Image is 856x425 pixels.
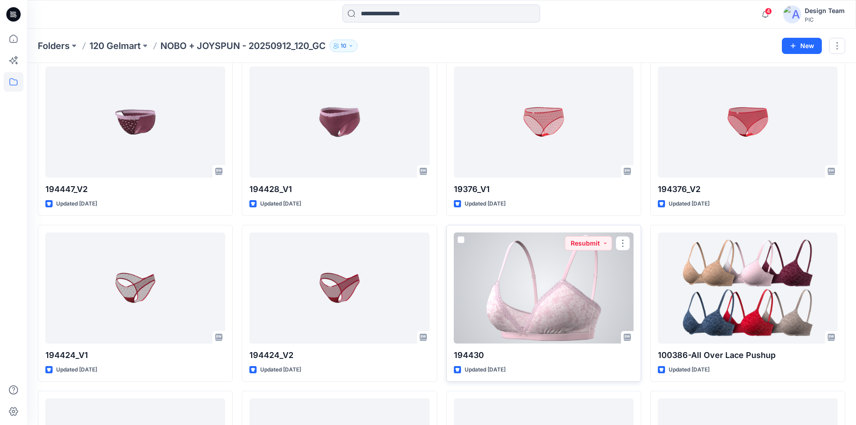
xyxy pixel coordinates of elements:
p: Updated [DATE] [260,199,301,209]
p: 10 [341,41,346,51]
a: 194424_V1 [45,233,225,344]
p: 19376_V1 [454,183,634,196]
p: 194428_V1 [249,183,429,196]
a: 194428_V1 [249,67,429,178]
a: 194430 [454,233,634,344]
a: 19376_V1 [454,67,634,178]
a: 194424_V2 [249,233,429,344]
p: Updated [DATE] [465,199,506,209]
p: 100386-All Over Lace Pushup [658,349,838,362]
p: Updated [DATE] [260,365,301,375]
div: Design Team [805,5,845,16]
span: 4 [765,8,772,15]
p: NOBO + JOYSPUN - 20250912_120_GC [160,40,326,52]
p: 194430 [454,349,634,362]
a: Folders [38,40,70,52]
img: avatar [783,5,801,23]
a: 100386-All Over Lace Pushup [658,233,838,344]
p: Updated [DATE] [669,365,710,375]
div: PIC [805,16,845,23]
a: 120 Gelmart [89,40,141,52]
p: 194424_V2 [249,349,429,362]
p: Updated [DATE] [56,365,97,375]
a: 194376_V2 [658,67,838,178]
button: 10 [329,40,358,52]
p: Updated [DATE] [56,199,97,209]
button: New [782,38,822,54]
p: Updated [DATE] [669,199,710,209]
p: 194376_V2 [658,183,838,196]
p: 194447_V2 [45,183,225,196]
p: 194424_V1 [45,349,225,362]
a: 194447_V2 [45,67,225,178]
p: Updated [DATE] [465,365,506,375]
